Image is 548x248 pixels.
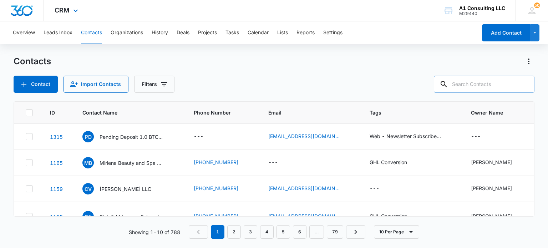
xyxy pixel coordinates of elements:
[194,212,251,221] div: Phone Number - (609) 400-2304 - Select to Edit Field
[327,225,343,239] a: Page 79
[248,21,269,44] button: Calendar
[82,183,94,194] span: CV
[471,132,493,141] div: Owner Name - - Select to Edit Field
[129,228,180,236] p: Showing 1-10 of 788
[194,132,203,141] div: ---
[370,158,407,166] div: GHL Conversion
[134,76,174,93] button: Filters
[370,212,420,221] div: Tags - GHL Conversion - Select to Edit Field
[260,225,274,239] a: Page 4
[296,21,315,44] button: Reports
[370,212,407,220] div: GHL Conversion
[82,131,94,142] span: PD
[471,212,525,221] div: Owner Name - Richard Coleman - Select to Edit Field
[276,225,290,239] a: Page 5
[268,212,340,220] a: [EMAIL_ADDRESS][DOMAIN_NAME]
[100,133,164,141] p: Pending Deposit 1.0 BTC from unknown sender. Review >> https//[DOMAIN_NAME][URL]
[244,225,257,239] a: Page 3
[44,21,72,44] button: Leads Inbox
[111,21,143,44] button: Organizations
[374,225,419,239] button: 10 Per Page
[268,184,340,192] a: [EMAIL_ADDRESS][DOMAIN_NAME]
[82,183,164,194] div: Contact Name - Cristian VALENTIN LLC - Select to Edit Field
[293,225,306,239] a: Page 6
[194,184,238,192] a: [PHONE_NUMBER]
[471,212,512,220] div: [PERSON_NAME]
[471,184,525,193] div: Owner Name - Cristian Valentin - Select to Edit Field
[268,132,352,141] div: Email - friedenspfeifen@omggreatfoods.com - Select to Edit Field
[268,158,278,167] div: ---
[194,184,251,193] div: Phone Number - (551) 404-0327 - Select to Edit Field
[434,76,534,93] input: Search Contacts
[50,109,55,116] span: ID
[13,21,35,44] button: Overview
[14,76,58,93] button: Add Contact
[534,2,540,8] span: 50
[471,132,481,141] div: ---
[194,158,238,166] a: [PHONE_NUMBER]
[50,186,63,192] a: Navigate to contact details page for Cristian VALENTIN LLC
[82,157,177,168] div: Contact Name - Mirlena Beauty and Spa LLC - Select to Edit Field
[268,184,352,193] div: Email - service@familyfreshlogistics.com - Select to Edit Field
[50,160,63,166] a: Navigate to contact details page for Mirlena Beauty and Spa LLC
[194,109,251,116] span: Phone Number
[152,21,168,44] button: History
[482,24,530,41] button: Add Contact
[534,2,540,8] div: notifications count
[55,6,70,14] span: CRM
[177,21,189,44] button: Deals
[370,184,392,193] div: Tags - - Select to Edit Field
[198,21,217,44] button: Projects
[268,109,342,116] span: Email
[100,213,164,221] p: Rich & M Legacy Enterprises LLC
[370,158,420,167] div: Tags - GHL Conversion - Select to Edit Field
[370,132,454,141] div: Tags - Web - Newsletter Subscribe Form - Select to Edit Field
[82,131,177,142] div: Contact Name - Pending Deposit 1.0 BTC from unknown sender. Review >> https//graph.org/Get-your-B...
[100,185,151,193] p: [PERSON_NAME] LLC
[81,21,102,44] button: Contacts
[459,11,505,16] div: account id
[225,21,239,44] button: Tasks
[471,158,525,167] div: Owner Name - Fineta Garcia - Select to Edit Field
[323,21,342,44] button: Settings
[277,21,288,44] button: Lists
[194,212,238,220] a: [PHONE_NUMBER]
[82,157,94,168] span: MB
[268,212,352,221] div: Email - richandmlegacy@gmail.com - Select to Edit Field
[370,132,441,140] div: Web - Newsletter Subscribe Form
[459,5,505,11] div: account name
[211,225,224,239] em: 1
[82,109,166,116] span: Contact Name
[14,56,51,67] h1: Contacts
[82,211,177,222] div: Contact Name - Rich & M Legacy Enterprises LLC - Select to Edit Field
[64,76,128,93] button: Import Contacts
[100,159,164,167] p: Mirlena Beauty and Spa LLC
[370,109,443,116] span: Tags
[523,56,534,67] button: Actions
[189,225,365,239] nav: Pagination
[370,184,379,193] div: ---
[471,184,512,192] div: [PERSON_NAME]
[194,132,216,141] div: Phone Number - - Select to Edit Field
[227,225,241,239] a: Page 2
[268,132,340,140] a: [EMAIL_ADDRESS][DOMAIN_NAME]
[50,134,63,140] a: Navigate to contact details page for Pending Deposit 1.0 BTC from unknown sender. Review >> https...
[268,158,291,167] div: Email - - Select to Edit Field
[82,211,94,222] span: R&
[346,225,365,239] a: Next Page
[194,158,251,167] div: Phone Number - (347) 963-1217 - Select to Edit Field
[471,158,512,166] div: [PERSON_NAME]
[50,214,63,220] a: Navigate to contact details page for Rich & M Legacy Enterprises LLC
